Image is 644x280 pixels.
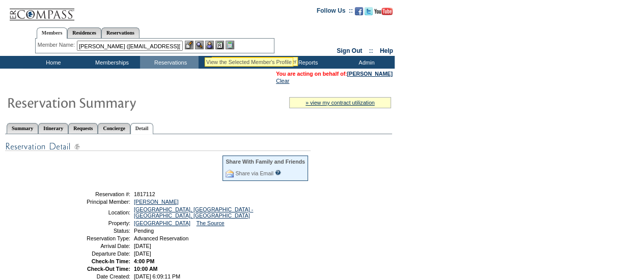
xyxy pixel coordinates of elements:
a: Clear [276,78,289,84]
img: Reservations [215,41,224,49]
td: Date Created: [58,273,130,279]
td: Vacation Collection [199,56,277,69]
td: Reservations [140,56,199,69]
a: Share via Email [235,170,273,176]
input: What is this? [275,170,281,175]
a: Summary [7,123,38,134]
font: You are acting on behalf of: [276,71,393,77]
a: Itinerary [38,123,68,134]
a: Reservations [101,27,139,38]
a: Requests [68,123,98,134]
td: Arrival Date: [58,243,130,249]
a: Detail [130,123,154,134]
a: Subscribe to our YouTube Channel [374,10,393,16]
strong: Check-In Time: [92,258,130,264]
td: Principal Member: [58,199,130,205]
a: Concierge [98,123,130,134]
img: Subscribe to our YouTube Channel [374,8,393,15]
img: Follow us on Twitter [365,7,373,15]
span: Advanced Reservation [134,235,188,241]
td: Location: [58,206,130,219]
span: [DATE] [134,251,151,257]
td: Admin [336,56,395,69]
span: [DATE] 6:09:11 PM [134,273,180,279]
img: Reservaton Summary [7,92,210,112]
img: Impersonate [205,41,214,49]
a: » view my contract utilization [305,100,375,106]
a: [PERSON_NAME] [347,71,393,77]
td: Reservation #: [58,191,130,197]
span: 4:00 PM [134,258,154,264]
span: 1817112 [134,191,155,197]
td: Reservation Type: [58,235,130,241]
a: [GEOGRAPHIC_DATA] [134,220,190,226]
a: Follow us on Twitter [365,10,373,16]
img: Reservation Detail [5,140,311,153]
td: Reports [277,56,336,69]
img: b_calculator.gif [226,41,234,49]
td: Home [23,56,81,69]
img: b_edit.gif [185,41,193,49]
td: Follow Us :: [317,6,353,18]
a: Members [37,27,68,39]
a: [PERSON_NAME] [134,199,179,205]
a: Sign Out [337,47,362,54]
div: View the Selected Member's Profile [206,59,292,65]
div: Share With Family and Friends [226,159,305,165]
span: Pending [134,228,154,234]
img: View [195,41,204,49]
a: The Source [197,220,225,226]
span: [DATE] [134,243,151,249]
strong: Check-Out Time: [87,266,130,272]
td: Status: [58,228,130,234]
div: Member Name: [38,41,77,49]
a: Residences [67,27,101,38]
img: Become our fan on Facebook [355,7,363,15]
a: [GEOGRAPHIC_DATA], [GEOGRAPHIC_DATA] - [GEOGRAPHIC_DATA], [GEOGRAPHIC_DATA] [134,206,253,219]
td: Departure Date: [58,251,130,257]
span: 10:00 AM [134,266,157,272]
a: Become our fan on Facebook [355,10,363,16]
td: Memberships [81,56,140,69]
td: Property: [58,220,130,226]
span: :: [369,47,373,54]
a: Help [380,47,393,54]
